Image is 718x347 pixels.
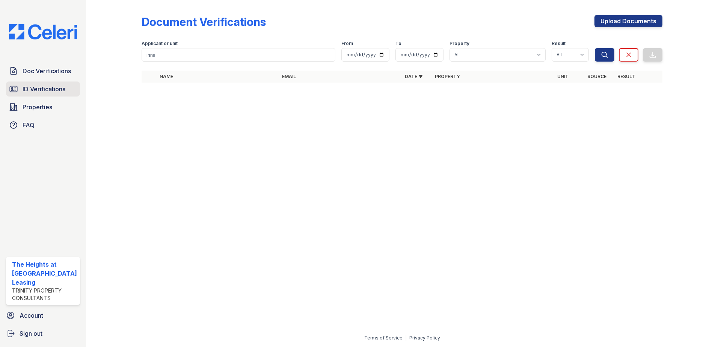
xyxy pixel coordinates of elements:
label: Property [450,41,469,47]
a: Date ▼ [405,74,423,79]
label: To [395,41,401,47]
a: Doc Verifications [6,63,80,78]
a: Terms of Service [364,335,403,341]
div: Trinity Property Consultants [12,287,77,302]
div: The Heights at [GEOGRAPHIC_DATA] Leasing [12,260,77,287]
input: Search by name, email, or unit number [142,48,336,62]
div: Document Verifications [142,15,266,29]
span: ID Verifications [23,84,65,94]
a: Result [617,74,635,79]
label: Applicant or unit [142,41,178,47]
a: FAQ [6,118,80,133]
a: Upload Documents [594,15,662,27]
a: Property [435,74,460,79]
div: | [405,335,407,341]
a: Source [587,74,606,79]
span: FAQ [23,121,35,130]
span: Account [20,311,43,320]
label: From [341,41,353,47]
label: Result [552,41,566,47]
a: Sign out [3,326,83,341]
a: ID Verifications [6,81,80,97]
a: Properties [6,100,80,115]
a: Unit [557,74,569,79]
a: Privacy Policy [409,335,440,341]
span: Doc Verifications [23,66,71,75]
a: Name [160,74,173,79]
a: Email [282,74,296,79]
a: Account [3,308,83,323]
span: Sign out [20,329,42,338]
span: Properties [23,103,52,112]
img: CE_Logo_Blue-a8612792a0a2168367f1c8372b55b34899dd931a85d93a1a3d3e32e68fde9ad4.png [3,24,83,39]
